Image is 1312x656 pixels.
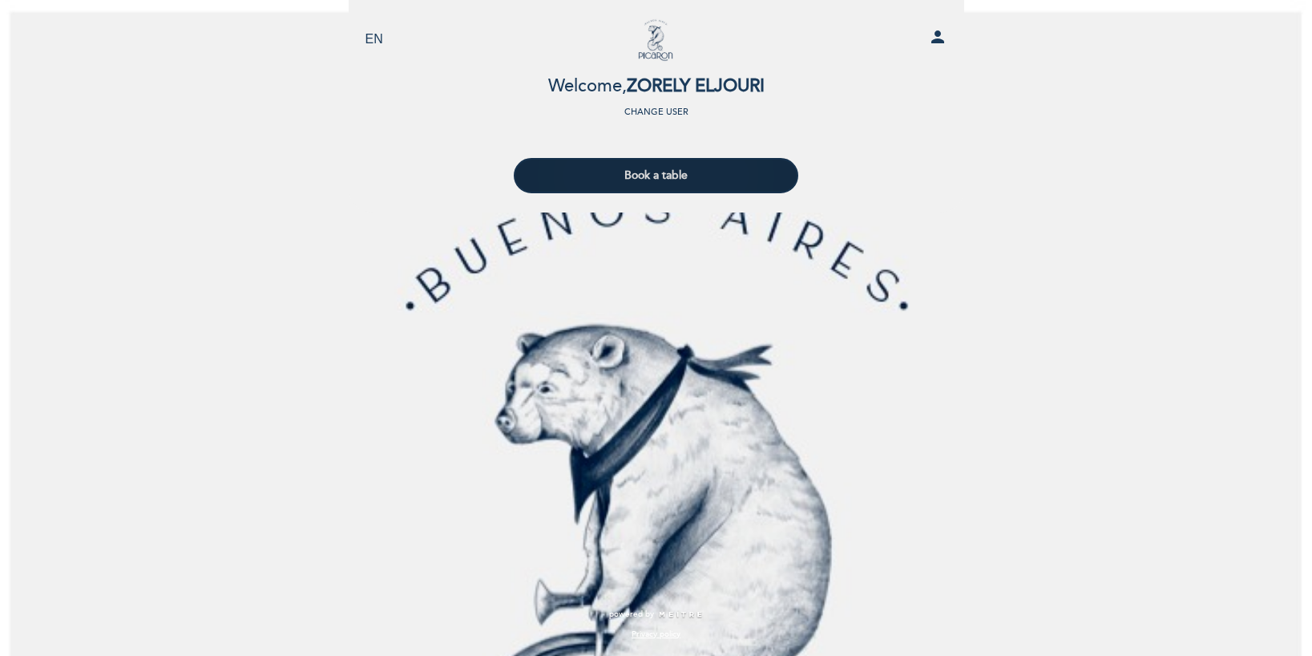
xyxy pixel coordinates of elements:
button: person [928,27,947,52]
button: Change user [620,105,693,119]
button: Book a table [514,158,798,193]
a: Privacy policy [632,629,680,640]
a: powered by [609,609,704,620]
i: person [928,27,947,47]
a: Picaron BA [556,18,757,62]
img: MEITRE [658,611,704,619]
span: powered by [609,609,654,620]
h2: Welcome, [548,77,765,96]
span: ZORELY ELJOURI [627,75,765,97]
